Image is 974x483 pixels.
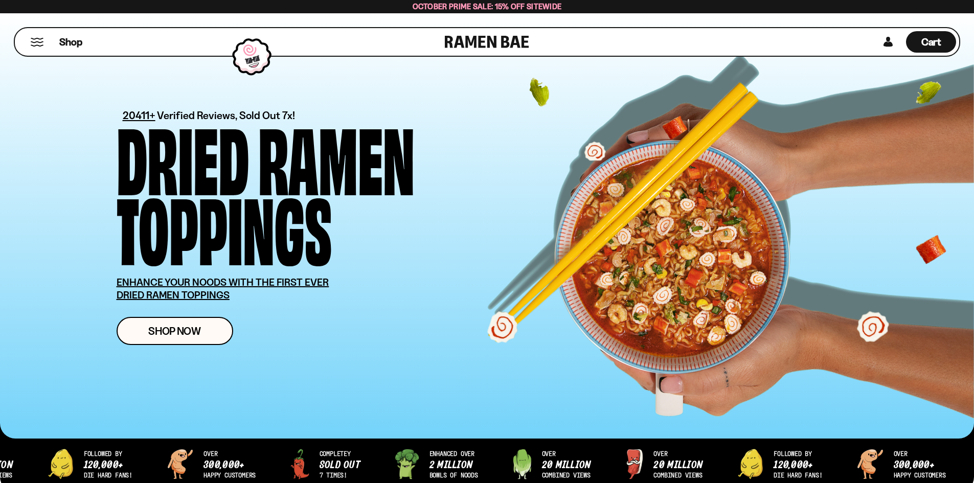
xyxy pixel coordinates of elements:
[906,28,956,56] div: Cart
[117,191,332,261] div: Toppings
[117,121,249,191] div: Dried
[59,35,82,49] span: Shop
[148,326,201,336] span: Shop Now
[921,36,941,48] span: Cart
[117,276,329,301] u: ENHANCE YOUR NOODS WITH THE FIRST EVER DRIED RAMEN TOPPINGS
[30,38,44,47] button: Mobile Menu Trigger
[59,31,82,53] a: Shop
[117,317,233,345] a: Shop Now
[258,121,415,191] div: Ramen
[413,2,562,11] span: October Prime Sale: 15% off Sitewide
